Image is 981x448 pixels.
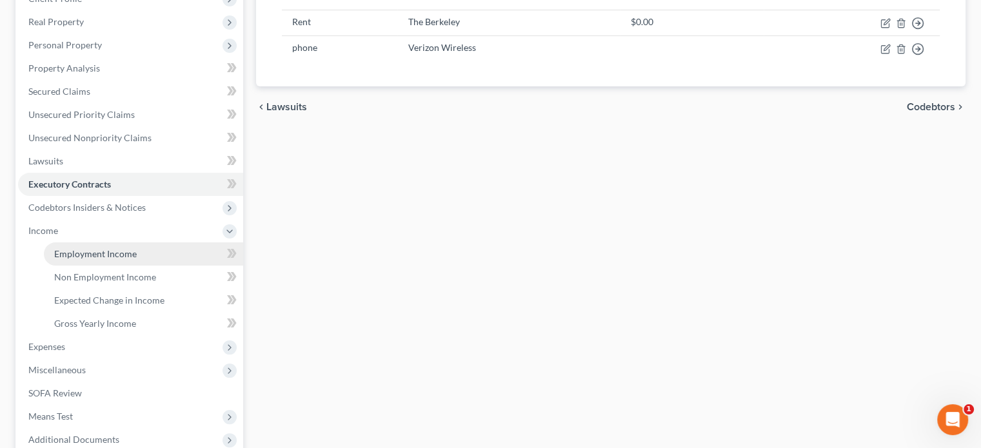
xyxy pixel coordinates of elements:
span: Expenses [28,341,65,352]
a: Property Analysis [18,57,243,80]
span: Expected Change in Income [54,295,164,306]
span: Real Property [28,16,84,27]
span: Executory Contracts [28,179,111,190]
iframe: Intercom live chat [937,404,968,435]
td: $0.00 [620,10,764,35]
span: Property Analysis [28,63,100,73]
td: Verizon Wireless [397,35,620,61]
span: SOFA Review [28,387,82,398]
a: Executory Contracts [18,173,243,196]
span: Lawsuits [266,102,307,112]
button: chevron_left Lawsuits [256,102,307,112]
span: Secured Claims [28,86,90,97]
a: Employment Income [44,242,243,266]
a: SOFA Review [18,382,243,405]
td: phone [282,35,397,61]
a: Unsecured Priority Claims [18,103,243,126]
span: Codebtors [907,102,955,112]
i: chevron_left [256,102,266,112]
span: Additional Documents [28,434,119,445]
td: The Berkeley [397,10,620,35]
span: Employment Income [54,248,137,259]
a: Lawsuits [18,150,243,173]
span: Unsecured Nonpriority Claims [28,132,152,143]
a: Expected Change in Income [44,289,243,312]
a: Gross Yearly Income [44,312,243,335]
span: 1 [964,404,974,414]
span: Personal Property [28,39,102,50]
button: Codebtors chevron_right [907,102,966,112]
a: Unsecured Nonpriority Claims [18,126,243,150]
span: Miscellaneous [28,364,86,375]
span: Income [28,225,58,236]
a: Secured Claims [18,80,243,103]
span: Means Test [28,411,73,422]
a: Non Employment Income [44,266,243,289]
span: Lawsuits [28,155,63,166]
span: Unsecured Priority Claims [28,109,135,120]
span: Codebtors Insiders & Notices [28,202,146,213]
span: Non Employment Income [54,271,156,282]
td: Rent [282,10,397,35]
span: Gross Yearly Income [54,318,136,329]
i: chevron_right [955,102,966,112]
